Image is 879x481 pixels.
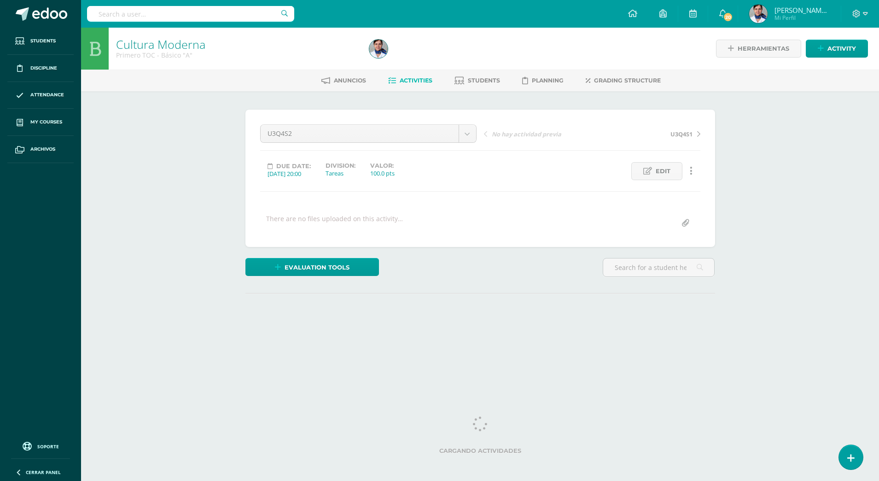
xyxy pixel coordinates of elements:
[7,28,74,55] a: Students
[30,37,56,45] span: Students
[749,5,768,23] img: 1792bf0c86e4e08ac94418cc7cb908c7.png
[116,51,358,59] div: Primero TOC - Básico 'A'
[326,162,355,169] label: Division:
[656,163,670,180] span: Edit
[370,169,395,177] div: 100.0 pts
[738,40,789,57] span: Herramientas
[30,91,64,99] span: Attendance
[492,130,561,138] span: No hay actividad previa
[594,77,661,84] span: Grading structure
[321,73,366,88] a: Anuncios
[400,77,432,84] span: Activities
[276,163,311,170] span: Due date:
[30,118,62,126] span: My courses
[603,258,714,276] input: Search for a student here…
[26,469,61,475] span: Cerrar panel
[7,55,74,82] a: Discipline
[11,440,70,452] a: Soporte
[670,130,693,138] span: U3Q4S1
[774,14,830,22] span: Mi Perfil
[723,12,733,22] span: 20
[369,40,388,58] img: 1792bf0c86e4e08ac94418cc7cb908c7.png
[592,129,700,138] a: U3Q4S1
[774,6,830,15] span: [PERSON_NAME] [PERSON_NAME]
[249,447,711,454] label: Cargando actividades
[30,146,55,153] span: Archivos
[30,65,57,72] span: Discipline
[7,109,74,136] a: My courses
[586,73,661,88] a: Grading structure
[454,73,500,88] a: Students
[326,169,355,177] div: Tareas
[716,40,801,58] a: Herramientas
[7,82,74,109] a: Attendance
[261,125,476,142] a: U3Q4S2
[334,77,366,84] span: Anuncios
[806,40,868,58] a: Activity
[87,6,294,22] input: Search a user…
[37,443,59,450] span: Soporte
[7,136,74,163] a: Archivos
[370,162,395,169] label: Valor:
[532,77,564,84] span: Planning
[116,38,358,51] h1: Cultura Moderna
[268,170,311,178] div: [DATE] 20:00
[285,259,349,276] span: Evaluation tools
[827,40,856,57] span: Activity
[388,73,432,88] a: Activities
[245,258,379,276] a: Evaluation tools
[522,73,564,88] a: Planning
[268,125,452,142] span: U3Q4S2
[468,77,500,84] span: Students
[266,214,403,232] div: There are no files uploaded on this activity…
[116,36,205,52] a: Cultura Moderna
